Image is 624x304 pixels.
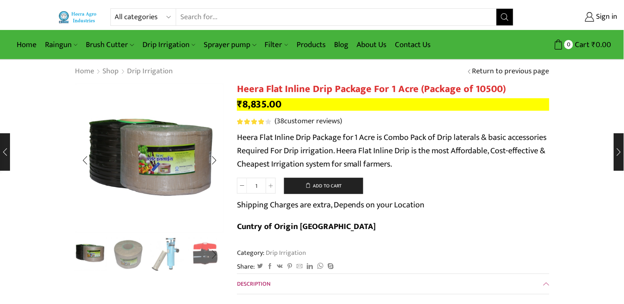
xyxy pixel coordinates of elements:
[75,150,95,171] div: Previous slide
[204,244,225,265] div: Next slide
[391,35,435,55] a: Contact Us
[277,115,284,127] span: 38
[82,35,138,55] a: Brush Cutter
[150,237,184,272] img: Heera-super-clean-filter
[237,119,272,125] span: 38
[72,237,107,271] li: 1 / 10
[75,66,173,77] nav: Breadcrumb
[237,96,282,113] bdi: 8,835.00
[522,37,612,52] a: 0 Cart ₹0.00
[352,35,391,55] a: About Us
[41,35,82,55] a: Raingun
[188,237,223,271] li: 4 / 10
[188,237,223,272] a: ball-vavle
[237,219,376,234] b: Cuntry of Origin [GEOGRAPHIC_DATA]
[592,38,596,51] span: ₹
[237,131,549,171] p: Heera Flat Inline Drip Package for 1 Acre is Combo Pack of Drip laterals & basic accessories Requ...
[200,35,260,55] a: Sprayer pump
[261,35,292,55] a: Filter
[594,12,618,22] span: Sign in
[237,119,265,125] span: Rated out of 5 based on customer ratings
[75,83,225,233] img: Flat Inline
[472,66,549,77] a: Return to previous page
[237,119,271,125] div: Rated 4.21 out of 5
[75,66,95,77] a: Home
[204,150,225,171] div: Next slide
[237,248,306,258] span: Category:
[237,262,255,272] span: Share:
[292,35,330,55] a: Products
[127,66,173,77] a: Drip Irrigation
[497,9,513,25] button: Search button
[72,236,107,271] img: Flat Inline
[573,39,590,50] span: Cart
[111,237,146,272] img: Flat Inline Drip Package
[237,274,549,294] a: Description
[275,116,342,127] a: (38customer reviews)
[75,83,225,233] div: 1 / 10
[330,35,352,55] a: Blog
[247,178,266,194] input: Product quantity
[111,237,146,271] li: 2 / 10
[188,237,223,272] img: Flow Control Valve
[111,237,146,272] a: Drip Package Flat Inline2
[237,198,425,212] p: Shipping Charges are extra, Depends on your Location
[526,10,618,25] a: Sign in
[102,66,119,77] a: Shop
[237,83,549,95] h1: Heera Flat Inline Drip Package For 1 Acre (Package of 10500)
[284,178,363,194] button: Add to cart
[592,38,612,51] bdi: 0.00
[150,237,184,271] li: 3 / 10
[12,35,41,55] a: Home
[138,35,200,55] a: Drip Irrigation
[237,96,242,113] span: ₹
[237,279,270,289] span: Description
[265,247,306,258] a: Drip Irrigation
[564,40,573,49] span: 0
[176,9,497,25] input: Search for...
